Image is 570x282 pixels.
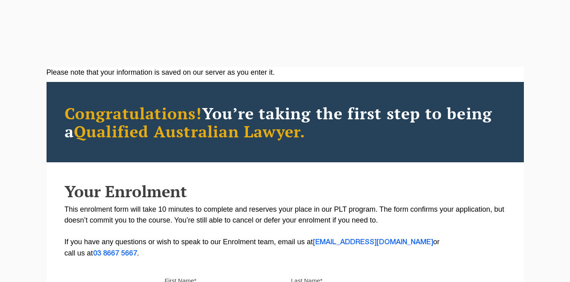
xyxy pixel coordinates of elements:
[313,239,433,245] a: [EMAIL_ADDRESS][DOMAIN_NAME]
[65,104,506,140] h2: You’re taking the first step to being a
[65,102,202,124] span: Congratulations!
[93,250,137,257] a: 03 8667 5667
[47,67,524,78] div: Please note that your information is saved on our server as you enter it.
[65,204,506,259] p: This enrolment form will take 10 minutes to complete and reserves your place in our PLT program. ...
[65,182,506,200] h2: Your Enrolment
[74,121,306,142] span: Qualified Australian Lawyer.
